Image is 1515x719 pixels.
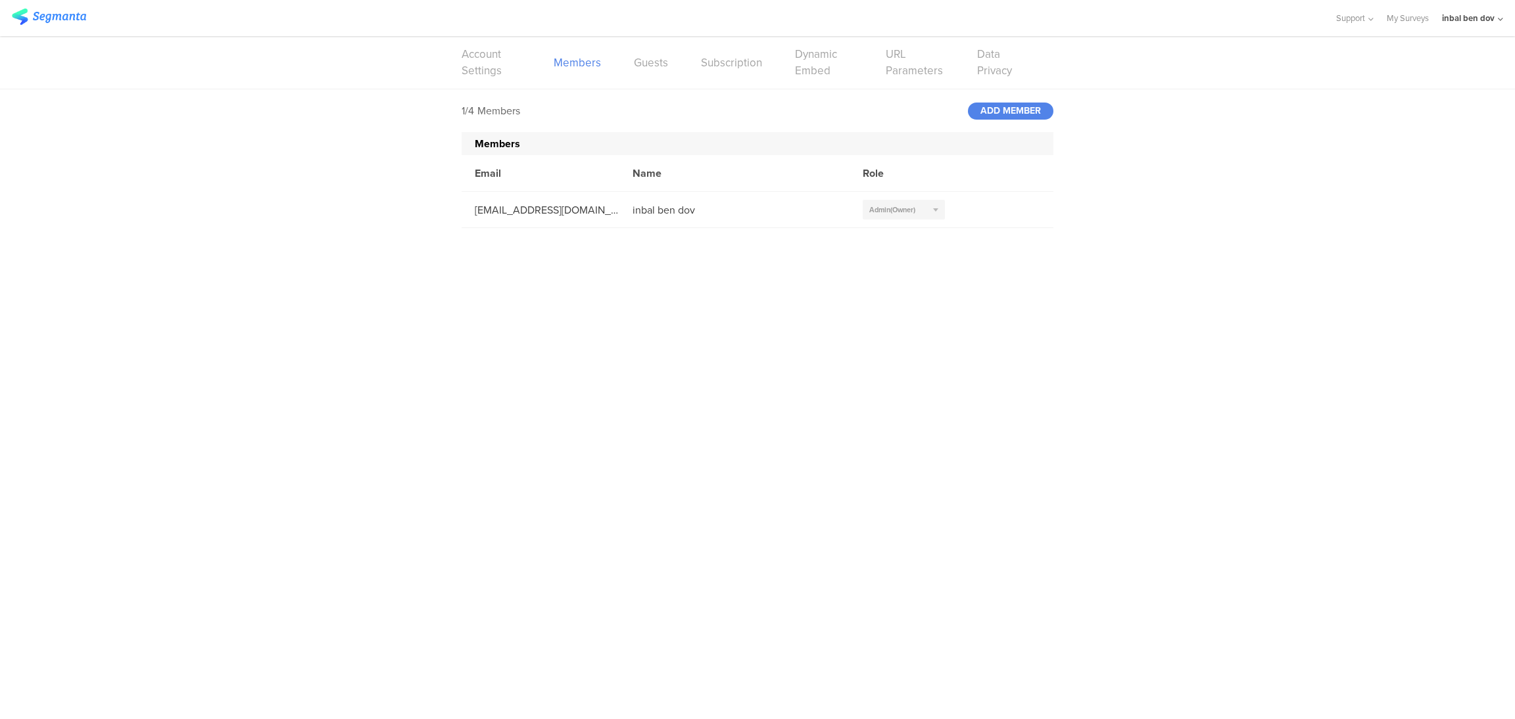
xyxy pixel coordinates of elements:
a: Data Privacy [977,46,1021,79]
div: inbal ben dov [1442,12,1495,24]
div: Email [462,166,619,181]
a: Dynamic Embed [795,46,853,79]
div: Name [619,166,850,181]
div: [EMAIL_ADDRESS][DOMAIN_NAME] [462,202,619,218]
span: Support [1336,12,1365,24]
div: Members [462,132,1053,155]
a: Account Settings [462,46,521,79]
span: (Owner) [890,204,915,215]
div: 1/4 Members [462,103,520,118]
a: Guests [634,55,668,71]
a: URL Parameters [886,46,944,79]
div: ADD MEMBER [968,103,1053,120]
span: Admin [869,204,915,215]
div: inbal ben dov [619,202,850,218]
img: segmanta logo [12,9,86,25]
a: Subscription [701,55,762,71]
div: Role [850,166,968,181]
